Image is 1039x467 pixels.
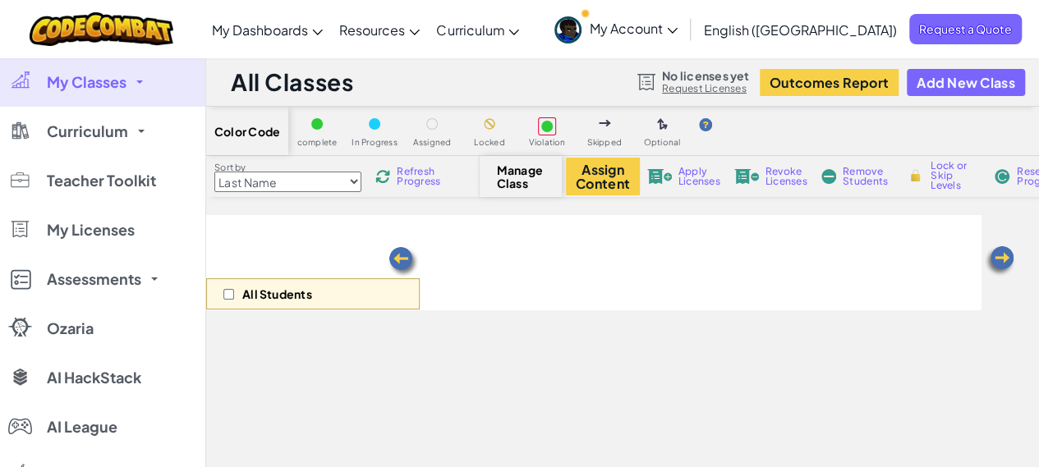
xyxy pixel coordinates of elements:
[931,161,979,190] span: Lock or Skip Levels
[590,20,678,37] span: My Account
[907,168,924,183] img: IconLock.svg
[331,7,428,52] a: Resources
[436,21,504,39] span: Curriculum
[352,138,398,147] span: In Progress
[699,118,712,131] img: IconHint.svg
[662,69,749,82] span: No licenses yet
[212,21,308,39] span: My Dashboards
[30,12,173,46] img: CodeCombat logo
[47,75,126,89] span: My Classes
[214,125,280,138] span: Color Code
[587,138,622,147] span: Skipped
[994,169,1010,184] img: IconReset.svg
[760,69,899,96] button: Outcomes Report
[47,173,156,188] span: Teacher Toolkit
[696,7,905,52] a: English ([GEOGRAPHIC_DATA])
[47,124,128,139] span: Curriculum
[387,245,420,278] img: Arrow_Left.png
[47,272,141,286] span: Assessments
[704,21,897,39] span: English ([GEOGRAPHIC_DATA])
[644,138,681,147] span: Optional
[47,321,94,336] span: Ozaria
[909,14,1022,44] a: Request a Quote
[657,118,668,131] img: IconOptionalLevel.svg
[204,7,331,52] a: My Dashboards
[765,167,807,186] span: Revoke Licenses
[47,370,141,385] span: AI HackStack
[47,419,117,434] span: AI League
[339,21,405,39] span: Resources
[397,167,448,186] span: Refresh Progress
[566,158,640,195] button: Assign Content
[297,138,338,147] span: complete
[528,138,565,147] span: Violation
[843,167,892,186] span: Remove Students
[983,245,1016,277] img: Arrow_Left.png
[907,69,1025,96] button: Add New Class
[474,138,504,147] span: Locked
[821,169,836,184] img: IconRemoveStudents.svg
[647,169,672,184] img: IconLicenseApply.svg
[678,167,720,186] span: Apply Licenses
[231,66,353,98] h1: All Classes
[546,3,686,55] a: My Account
[599,120,611,126] img: IconSkippedLevel.svg
[242,287,312,300] p: All Students
[214,161,361,174] label: Sort by
[47,222,135,237] span: My Licenses
[662,82,749,95] a: Request Licenses
[554,16,582,43] img: avatar
[375,169,390,184] img: IconReload.svg
[734,169,759,184] img: IconLicenseRevoke.svg
[428,7,527,52] a: Curriculum
[413,138,452,147] span: Assigned
[497,163,545,190] span: Manage Class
